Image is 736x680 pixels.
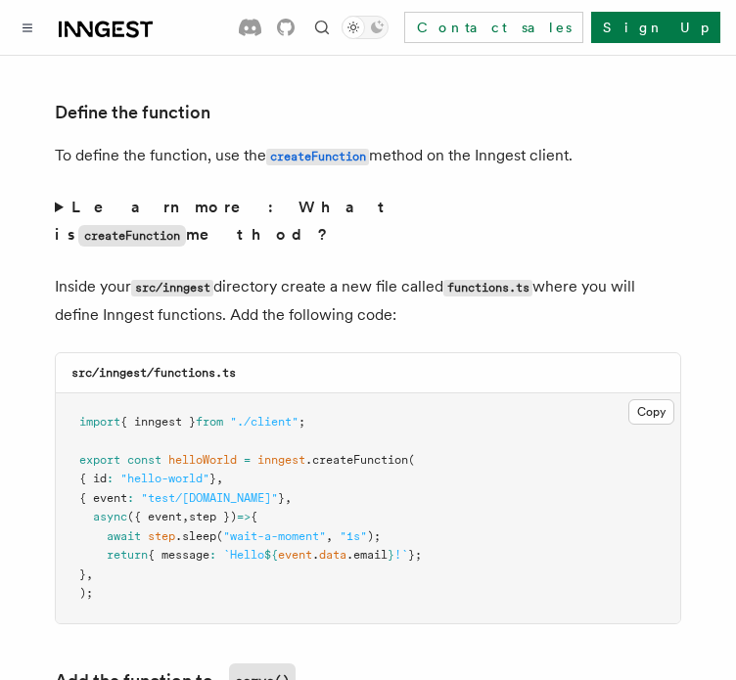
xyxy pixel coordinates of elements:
[79,472,107,485] span: { id
[175,529,216,543] span: .sleep
[79,586,93,600] span: );
[223,529,326,543] span: "wait-a-moment"
[310,16,334,39] button: Find something...
[209,548,216,562] span: :
[79,567,86,581] span: }
[79,491,127,505] span: { event
[127,510,182,523] span: ({ event
[196,415,223,429] span: from
[79,415,120,429] span: import
[312,548,319,562] span: .
[182,510,189,523] span: ,
[216,472,223,485] span: ,
[346,548,388,562] span: .email
[408,548,422,562] span: };
[244,453,251,467] span: =
[107,548,148,562] span: return
[168,453,237,467] span: helloWorld
[55,142,681,170] p: To define the function, use the method on the Inngest client.
[107,529,141,543] span: await
[326,529,333,543] span: ,
[319,548,346,562] span: data
[55,273,681,329] p: Inside your directory create a new file called where you will define Inngest functions. Add the f...
[305,453,408,467] span: .createFunction
[388,548,394,562] span: }
[131,280,213,296] code: src/inngest
[216,529,223,543] span: (
[189,510,237,523] span: step })
[266,149,369,165] code: createFunction
[86,567,93,581] span: ,
[257,453,305,467] span: inngest
[285,491,292,505] span: ,
[148,548,209,562] span: { message
[55,198,392,244] strong: Learn more: What is method?
[71,366,236,380] code: src/inngest/functions.ts
[141,491,278,505] span: "test/[DOMAIN_NAME]"
[230,415,299,429] span: "./client"
[367,529,381,543] span: );
[591,12,720,43] a: Sign Up
[278,491,285,505] span: }
[209,472,216,485] span: }
[127,491,134,505] span: :
[443,280,532,296] code: functions.ts
[120,472,209,485] span: "hello-world"
[340,529,367,543] span: "1s"
[342,16,389,39] button: Toggle dark mode
[299,415,305,429] span: ;
[266,146,369,164] a: createFunction
[93,510,127,523] span: async
[278,548,312,562] span: event
[251,510,257,523] span: {
[120,415,196,429] span: { inngest }
[408,453,415,467] span: (
[55,194,681,249] summary: Learn more: What iscreateFunctionmethod?
[127,453,161,467] span: const
[79,453,120,467] span: export
[107,472,114,485] span: :
[16,16,39,39] button: Toggle navigation
[78,225,186,247] code: createFunction
[404,12,583,43] a: Contact sales
[148,529,175,543] span: step
[394,548,408,562] span: !`
[628,399,674,425] button: Copy
[264,548,278,562] span: ${
[237,510,251,523] span: =>
[55,99,210,126] a: Define the function
[223,548,264,562] span: `Hello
